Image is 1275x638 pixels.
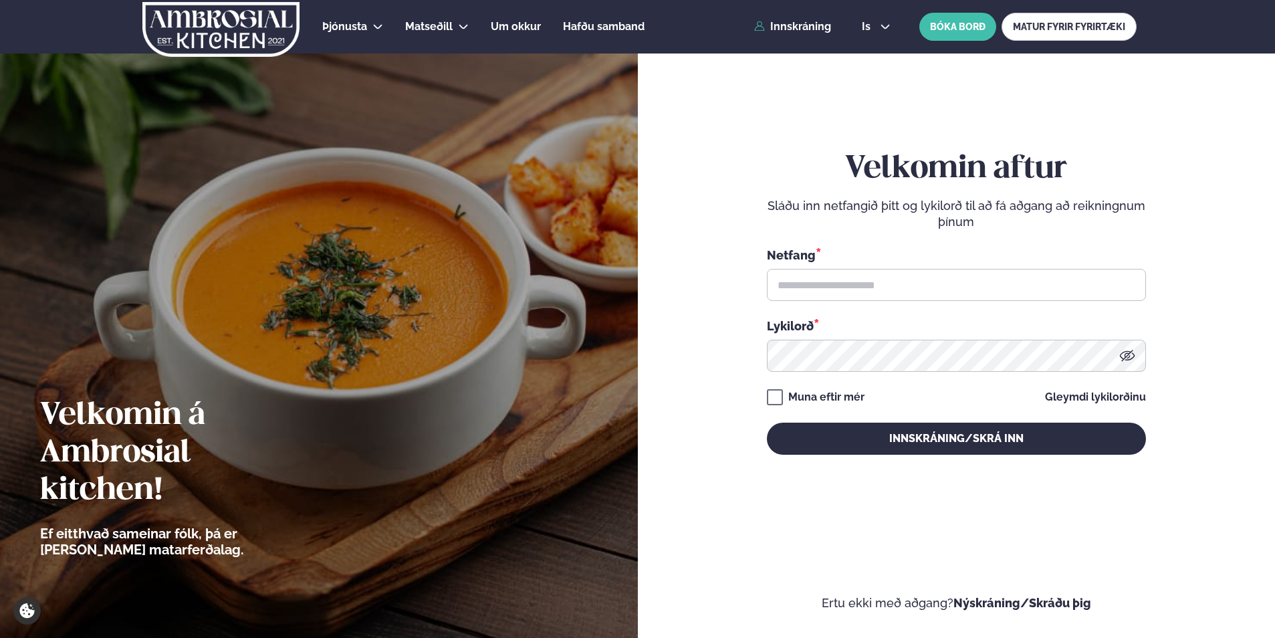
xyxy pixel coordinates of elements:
[767,150,1146,188] h2: Velkomin aftur
[491,20,541,33] span: Um okkur
[40,397,318,510] h2: Velkomin á Ambrosial kitchen!
[767,246,1146,263] div: Netfang
[1045,392,1146,403] a: Gleymdi lykilorðinu
[491,19,541,35] a: Um okkur
[862,21,875,32] span: is
[563,19,645,35] a: Hafðu samband
[953,596,1091,610] a: Nýskráning/Skráðu þig
[754,21,831,33] a: Innskráning
[405,20,453,33] span: Matseðill
[40,526,318,558] p: Ef eitthvað sameinar fólk, þá er [PERSON_NAME] matarferðalag.
[405,19,453,35] a: Matseðill
[1002,13,1137,41] a: MATUR FYRIR FYRIRTÆKI
[767,317,1146,334] div: Lykilorð
[919,13,996,41] button: BÓKA BORÐ
[322,20,367,33] span: Þjónusta
[851,21,901,32] button: is
[767,198,1146,230] p: Sláðu inn netfangið þitt og lykilorð til að fá aðgang að reikningnum þínum
[767,423,1146,455] button: Innskráning/Skrá inn
[678,595,1236,611] p: Ertu ekki með aðgang?
[563,20,645,33] span: Hafðu samband
[322,19,367,35] a: Þjónusta
[13,597,41,625] a: Cookie settings
[141,2,301,57] img: logo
